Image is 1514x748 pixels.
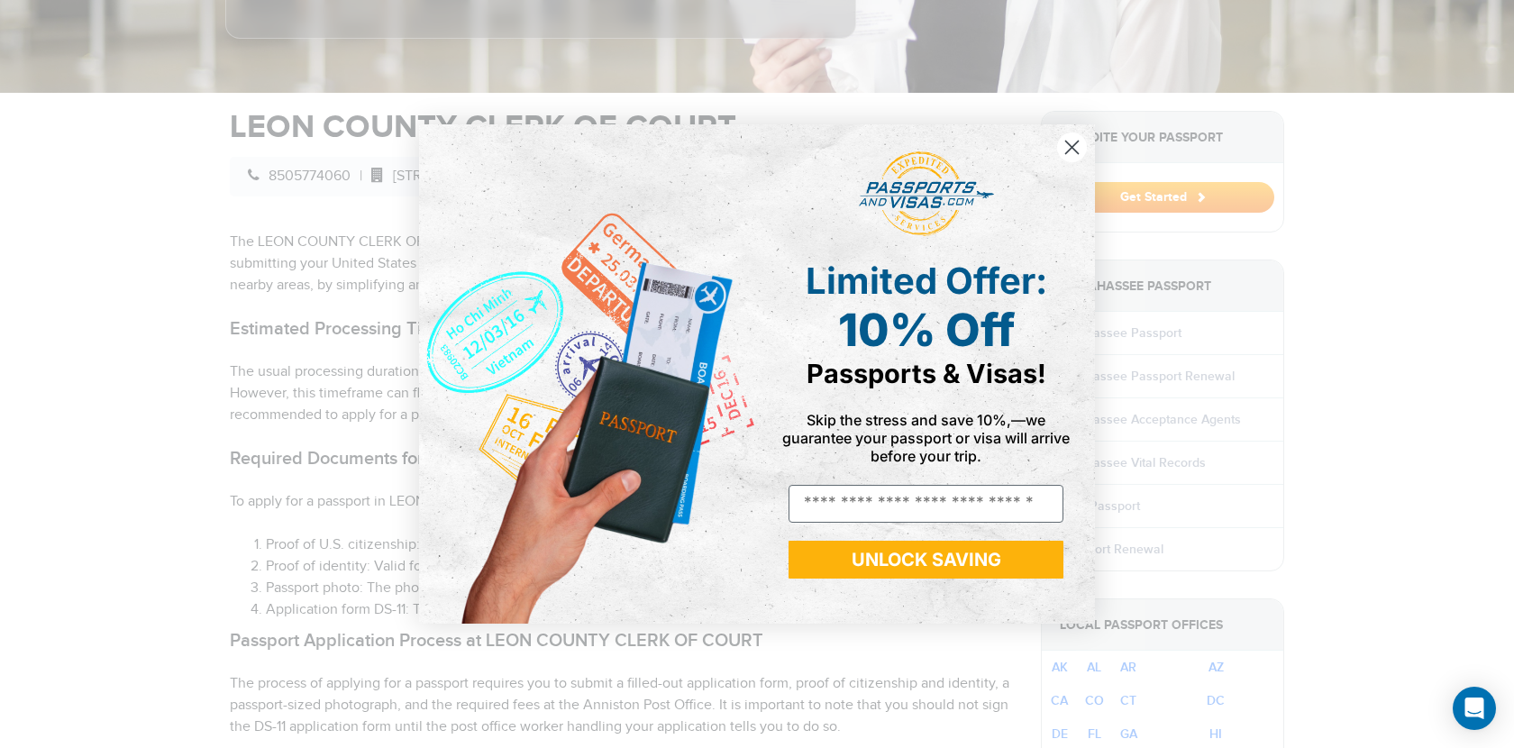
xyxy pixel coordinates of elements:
span: Passports & Visas! [807,358,1046,389]
div: Open Intercom Messenger [1453,687,1496,730]
button: UNLOCK SAVING [789,541,1063,579]
button: Close dialog [1056,132,1088,163]
span: Skip the stress and save 10%,—we guarantee your passport or visa will arrive before your trip. [782,411,1070,465]
img: passports and visas [859,151,994,236]
span: Limited Offer: [806,259,1047,303]
img: de9cda0d-0715-46ca-9a25-073762a91ba7.png [419,124,757,623]
span: 10% Off [838,303,1015,357]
